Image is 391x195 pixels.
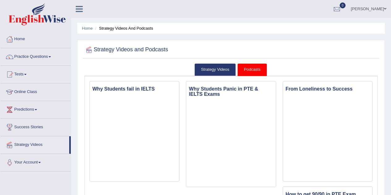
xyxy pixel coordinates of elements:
[84,45,168,54] h2: Strategy Videos and Podcasts
[0,31,71,46] a: Home
[283,85,372,93] h3: From Loneliness to Success
[0,48,71,64] a: Practice Questions
[82,26,93,31] a: Home
[0,154,71,169] a: Your Account
[90,85,179,93] h3: Why Students fail in IELTS
[237,63,267,76] a: Podcasts
[0,101,71,117] a: Predictions
[340,2,346,8] span: 0
[186,85,275,99] h3: Why Students Panic in PTE & IELTS Exams
[194,63,236,76] a: Strategy Videos
[0,66,71,81] a: Tests
[0,119,71,134] a: Success Stories
[94,25,153,31] li: Strategy Videos and Podcasts
[0,83,71,99] a: Online Class
[0,136,69,152] a: Strategy Videos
